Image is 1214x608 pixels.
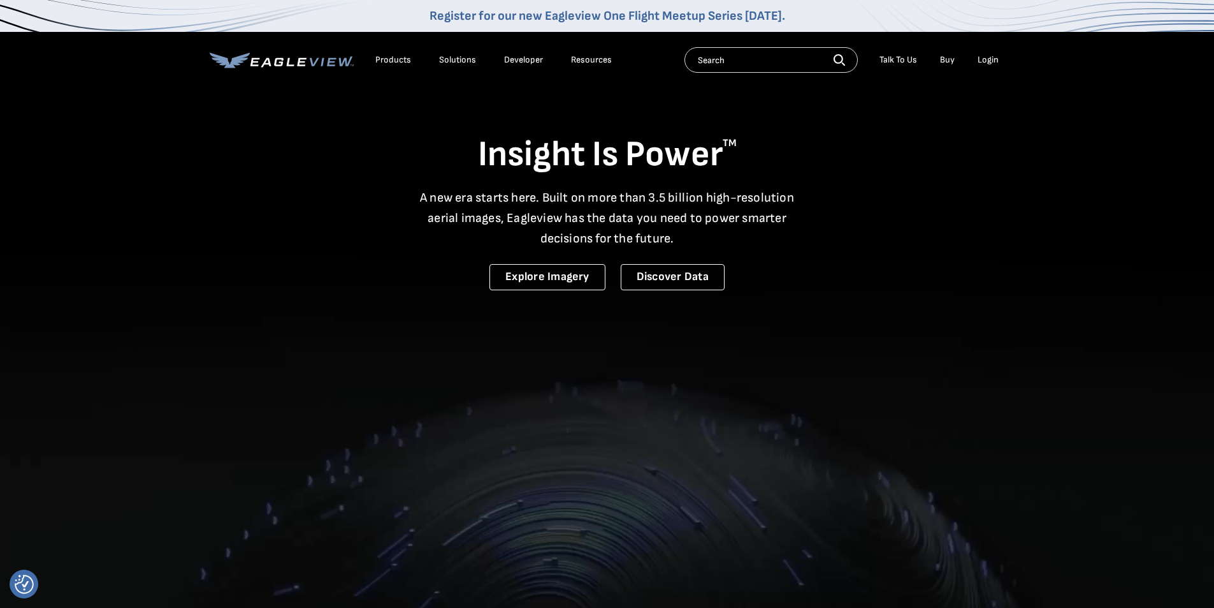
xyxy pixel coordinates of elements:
[489,264,605,290] a: Explore Imagery
[412,188,802,249] p: A new era starts here. Built on more than 3.5 billion high-resolution aerial images, Eagleview ha...
[684,47,858,73] input: Search
[940,54,955,66] a: Buy
[978,54,999,66] div: Login
[439,54,476,66] div: Solutions
[210,133,1005,177] h1: Insight Is Power
[504,54,543,66] a: Developer
[15,575,34,594] button: Consent Preferences
[430,8,785,24] a: Register for our new Eagleview One Flight Meetup Series [DATE].
[375,54,411,66] div: Products
[723,137,737,149] sup: TM
[879,54,917,66] div: Talk To Us
[621,264,725,290] a: Discover Data
[15,575,34,594] img: Revisit consent button
[571,54,612,66] div: Resources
